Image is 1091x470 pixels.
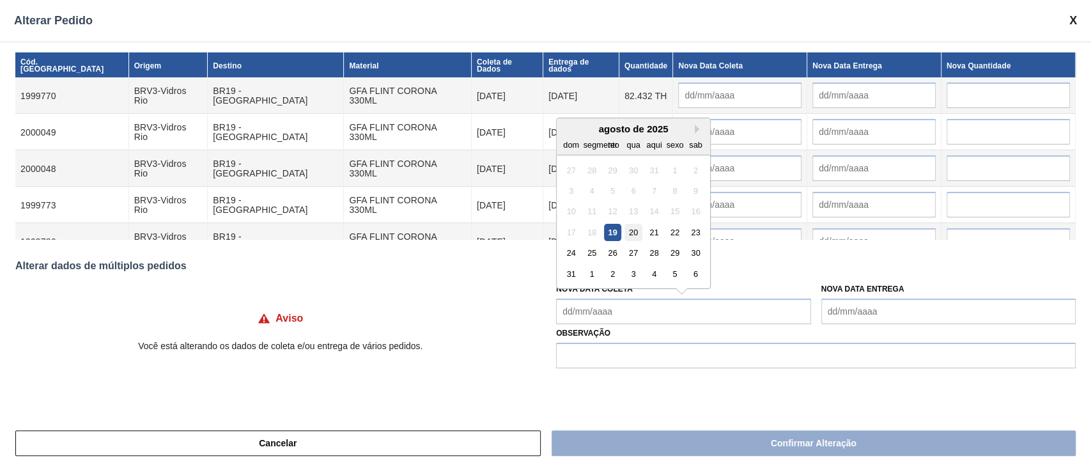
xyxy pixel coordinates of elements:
[584,139,619,149] font: segmento
[695,125,704,134] button: Próximo mês
[649,165,658,175] font: 31
[134,122,187,142] font: BRV3-Vidros Rio
[652,269,656,279] font: 4
[629,207,638,216] font: 13
[213,231,307,251] font: BR19 - [GEOGRAPHIC_DATA]
[625,161,642,178] div: Não disponível quarta-feira, 30 de julho de 2025
[678,82,801,108] input: dd/mm/aaaa
[693,186,698,196] font: 9
[678,155,801,181] input: dd/mm/aaaa
[590,269,594,279] font: 1
[477,200,506,210] font: [DATE]
[646,182,663,200] div: Não disponível quinta-feira, 7 de agosto de 2025
[349,86,437,106] font: GFA FLINT CORONA 330ML
[666,161,683,178] div: Não disponível sexta-feira, 1 de agosto de 2025
[625,265,642,283] div: Escolha quarta-feira, 3 de setembro de 2025
[812,155,936,181] input: dd/mm/aaaa
[213,195,307,215] font: BR19 - [GEOGRAPHIC_DATA]
[259,438,297,448] font: Cancelar
[477,237,506,247] font: [DATE]
[678,61,743,70] font: Nova Data Coleta
[625,203,642,220] div: Não disponível quarta-feira, 13 de agosto de 2025
[567,248,576,258] font: 24
[15,260,187,271] font: Alterar dados de múltiplos pedidos
[625,224,642,241] div: Escolha quarta-feira, 20 de agosto de 2025
[556,299,810,324] input: dd/mm/aaaa
[678,119,801,145] input: dd/mm/aaaa
[569,186,573,196] font: 3
[587,228,596,237] font: 18
[213,86,307,106] font: BR19 - [GEOGRAPHIC_DATA]
[947,61,1011,70] font: Nova Quantidade
[20,58,104,74] font: Cód. [GEOGRAPHIC_DATA]
[14,14,93,27] font: Alterar Pedido
[687,224,704,241] div: Escolha sábado, 23 de agosto de 2025
[821,285,904,294] font: Nova Data Entrega
[678,192,801,217] input: dd/mm/aaaa
[562,224,580,241] div: Não disponível domingo, 17 de agosto de 2025
[678,228,801,254] input: dd/mm/aaaa
[812,192,936,217] input: dd/mm/aaaa
[477,127,506,137] font: [DATE]
[584,265,601,283] div: Escolha segunda-feira, 1 de setembro de 2025
[631,186,636,196] font: 6
[548,127,577,137] font: [DATE]
[666,244,683,262] div: Escolha sexta-feira, 29 de agosto de 2025
[562,203,580,220] div: Não disponível domingo, 10 de agosto de 2025
[548,91,577,101] font: [DATE]
[629,248,638,258] font: 27
[652,186,656,196] font: 7
[649,248,658,258] font: 28
[666,265,683,283] div: Escolha sexta-feira, 5 de setembro de 2025
[20,164,56,174] font: 2000048
[584,224,601,241] div: Não disponível segunda-feira, 18 de agosto de 2025
[610,269,615,279] font: 2
[691,207,700,216] font: 16
[691,248,700,258] font: 30
[608,207,617,216] font: 12
[213,159,307,178] font: BR19 - [GEOGRAPHIC_DATA]
[646,265,663,283] div: Escolha quinta-feira, 4 de setembro de 2025
[673,186,677,196] font: 8
[567,165,576,175] font: 27
[812,228,936,254] input: dd/mm/aaaa
[567,269,576,279] font: 31
[646,244,663,262] div: Escolha quinta-feira, 28 de agosto de 2025
[673,269,677,279] font: 5
[584,203,601,220] div: Não disponível segunda-feira, 11 de agosto de 2025
[604,161,621,178] div: Não disponível terça-feira, 29 de julho de 2025
[548,200,577,210] font: [DATE]
[693,165,698,175] font: 2
[477,164,506,174] font: [DATE]
[561,160,706,285] div: mês 2025-08
[608,165,617,175] font: 29
[670,228,679,237] font: 22
[646,224,663,241] div: Escolha quinta-feira, 21 de agosto de 2025
[625,244,642,262] div: Escolha quarta-feira, 27 de agosto de 2025
[275,313,303,324] font: Aviso
[548,58,589,74] font: Entrega de dados
[213,122,307,142] font: BR19 - [GEOGRAPHIC_DATA]
[20,127,56,137] font: 2000049
[608,228,617,237] font: 19
[134,195,187,215] font: BRV3-Vidros Rio
[812,82,936,108] input: dd/mm/aaaa
[693,269,698,279] font: 6
[562,244,580,262] div: Escolha domingo, 24 de agosto de 2025
[687,265,704,283] div: Escolha sábado, 6 de setembro de 2025
[812,119,936,145] input: dd/mm/aaaa
[562,182,580,200] div: Não disponível domingo, 3 de agosto de 2025
[608,139,617,149] font: ter
[563,139,579,149] font: dom
[604,203,621,220] div: Não disponível terça-feira, 12 de agosto de 2025
[691,228,700,237] font: 23
[562,265,580,283] div: Escolha domingo, 31 de agosto de 2025
[687,182,704,200] div: Não disponível sábado, 9 de agosto de 2025
[134,86,187,106] font: BRV3-Vidros Rio
[673,165,677,175] font: 1
[646,203,663,220] div: Não disponível quinta-feira, 14 de agosto de 2025
[626,139,640,149] font: qua
[134,159,187,178] font: BRV3-Vidros Rio
[666,224,683,241] div: Escolha sexta-feira, 22 de agosto de 2025
[584,182,601,200] div: Não disponível segunda-feira, 4 de agosto de 2025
